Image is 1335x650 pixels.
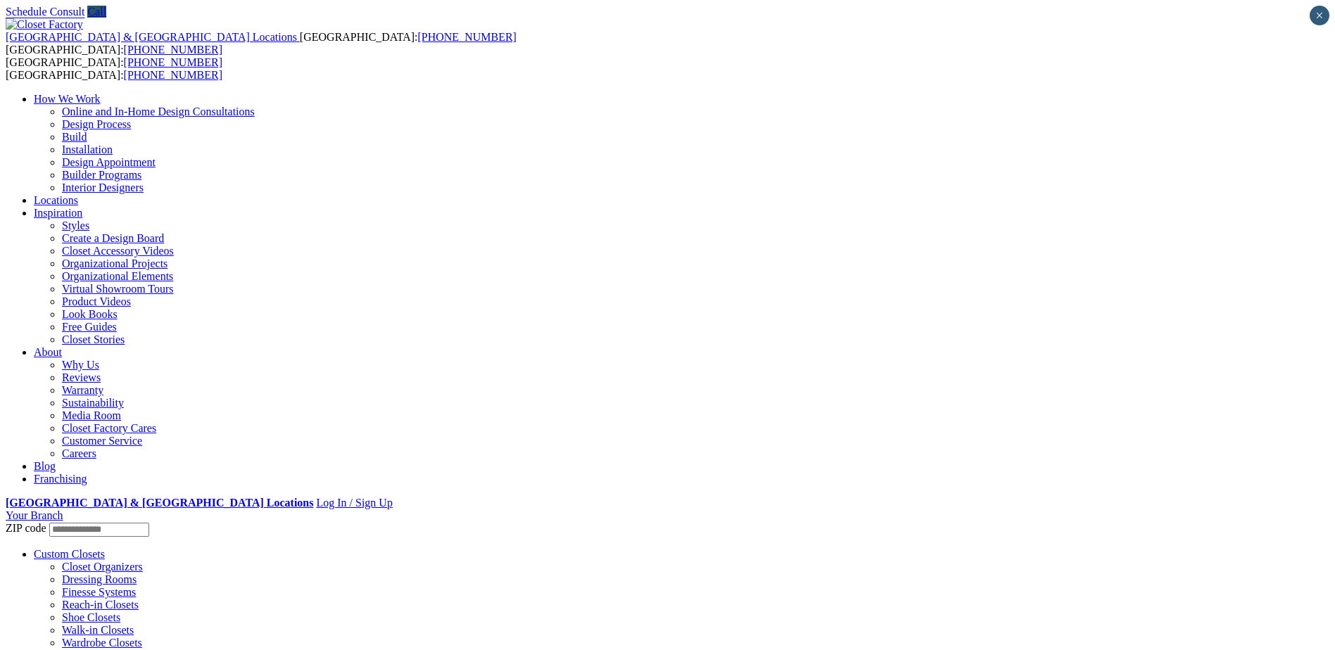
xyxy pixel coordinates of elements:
[62,118,131,130] a: Design Process
[417,31,516,43] a: [PHONE_NUMBER]
[6,509,63,521] a: Your Branch
[316,497,392,509] a: Log In / Sign Up
[34,460,56,472] a: Blog
[62,397,124,409] a: Sustainability
[62,131,87,143] a: Build
[62,624,134,636] a: Walk-in Closets
[62,181,144,193] a: Interior Designers
[87,6,106,18] a: Call
[34,207,82,219] a: Inspiration
[124,69,222,81] a: [PHONE_NUMBER]
[62,308,118,320] a: Look Books
[6,56,222,81] span: [GEOGRAPHIC_DATA]: [GEOGRAPHIC_DATA]:
[62,371,101,383] a: Reviews
[6,31,300,43] a: [GEOGRAPHIC_DATA] & [GEOGRAPHIC_DATA] Locations
[62,573,137,585] a: Dressing Rooms
[62,156,156,168] a: Design Appointment
[6,522,46,534] span: ZIP code
[62,245,174,257] a: Closet Accessory Videos
[62,637,142,649] a: Wardrobe Closets
[34,473,87,485] a: Franchising
[49,523,149,537] input: Enter your Zip code
[62,144,113,155] a: Installation
[62,219,89,231] a: Styles
[34,346,62,358] a: About
[62,295,131,307] a: Product Videos
[62,232,164,244] a: Create a Design Board
[62,270,173,282] a: Organizational Elements
[6,18,83,31] img: Closet Factory
[62,422,156,434] a: Closet Factory Cares
[6,6,84,18] a: Schedule Consult
[62,333,125,345] a: Closet Stories
[124,56,222,68] a: [PHONE_NUMBER]
[62,257,167,269] a: Organizational Projects
[62,586,136,598] a: Finesse Systems
[62,409,121,421] a: Media Room
[6,31,297,43] span: [GEOGRAPHIC_DATA] & [GEOGRAPHIC_DATA] Locations
[62,611,120,623] a: Shoe Closets
[34,93,101,105] a: How We Work
[62,359,99,371] a: Why Us
[62,447,96,459] a: Careers
[62,106,255,117] a: Online and In-Home Design Consultations
[62,321,117,333] a: Free Guides
[62,169,141,181] a: Builder Programs
[62,561,143,573] a: Closet Organizers
[6,31,517,56] span: [GEOGRAPHIC_DATA]: [GEOGRAPHIC_DATA]:
[62,283,174,295] a: Virtual Showroom Tours
[6,497,313,509] a: [GEOGRAPHIC_DATA] & [GEOGRAPHIC_DATA] Locations
[62,435,142,447] a: Customer Service
[124,44,222,56] a: [PHONE_NUMBER]
[1310,6,1329,25] button: Close
[34,548,105,560] a: Custom Closets
[62,384,103,396] a: Warranty
[62,599,139,611] a: Reach-in Closets
[34,194,78,206] a: Locations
